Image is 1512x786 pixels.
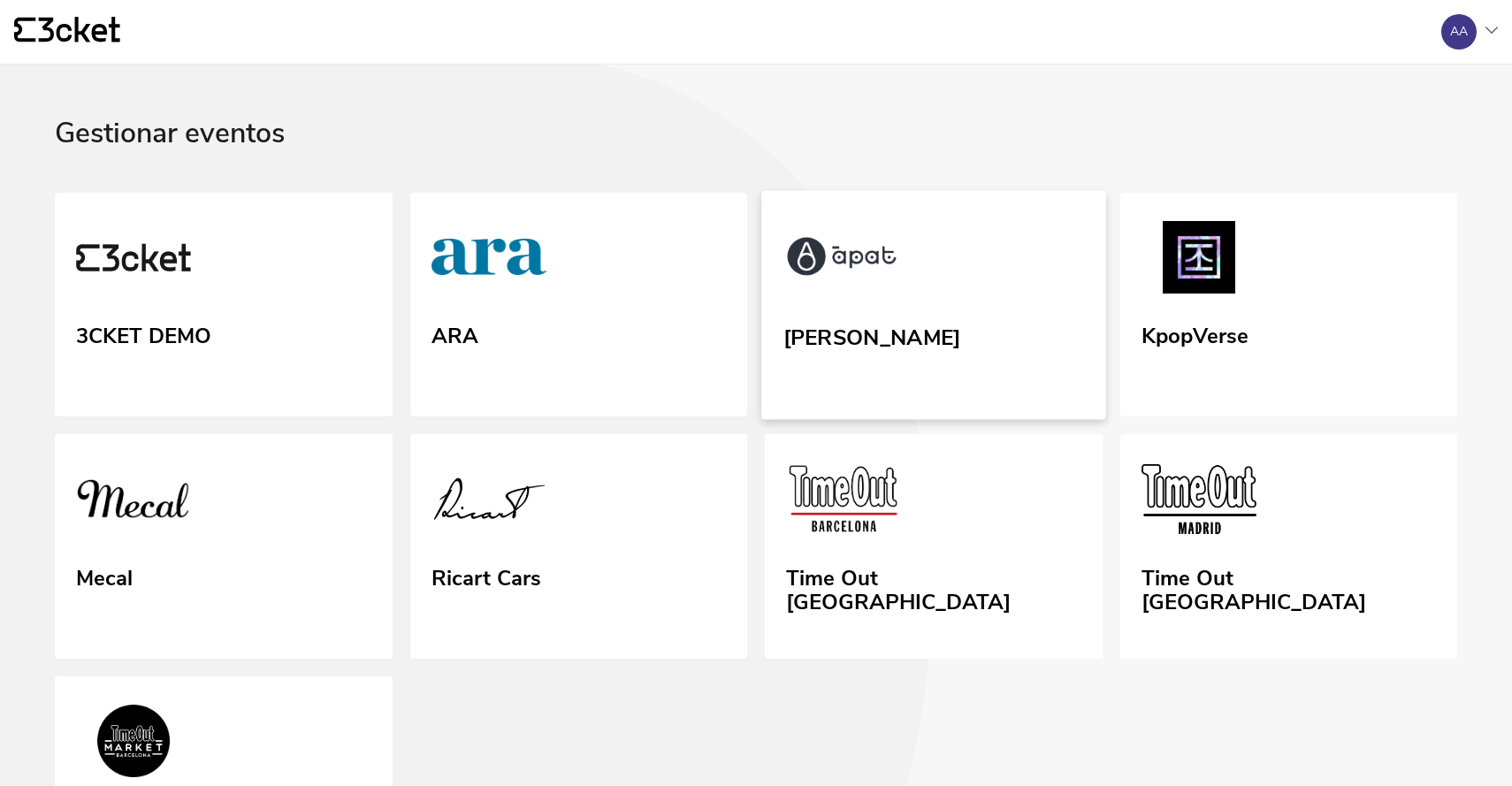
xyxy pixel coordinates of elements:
img: Ricart Cars [431,462,546,542]
div: Ricart Cars [431,560,541,591]
a: Ricart Cars Ricart Cars [410,434,748,659]
div: Mecal [76,560,133,591]
a: ARA ARA [410,193,748,417]
a: Mecal Mecal [55,434,393,659]
g: {' '} [14,18,35,42]
a: 3CKET DEMO 3CKET DEMO [55,193,393,417]
img: FIRA ÀPAT [783,219,901,301]
img: Time Out Barcelona [786,462,901,542]
a: Time Out Barcelona Time Out [GEOGRAPHIC_DATA] [765,434,1103,659]
div: Time Out [GEOGRAPHIC_DATA] [786,560,1081,615]
div: Time Out [GEOGRAPHIC_DATA] [1142,560,1437,615]
div: AA [1450,25,1468,39]
img: ARA [431,221,546,301]
a: FIRA ÀPAT [PERSON_NAME] [761,190,1105,419]
img: Mecal [76,462,191,542]
img: Time Out Market Barcelona [76,705,191,784]
a: {' '} [14,17,120,47]
img: 3CKET DEMO [76,221,191,301]
a: KpopVerse KpopVerse [1120,193,1458,417]
a: Time Out Madrid Time Out [GEOGRAPHIC_DATA] [1120,434,1458,659]
img: Time Out Madrid [1142,462,1256,542]
div: [PERSON_NAME] [783,318,961,350]
div: KpopVerse [1142,317,1249,349]
div: Gestionar eventos [55,118,1457,193]
img: KpopVerse [1142,221,1256,301]
div: ARA [431,317,478,349]
div: 3CKET DEMO [76,317,211,349]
